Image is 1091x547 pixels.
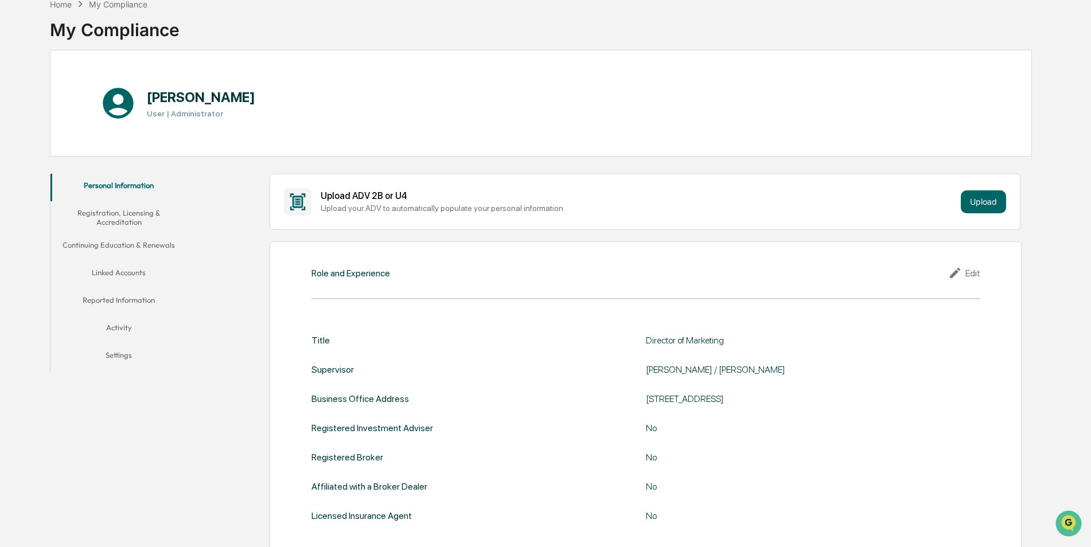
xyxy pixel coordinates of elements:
[114,194,139,203] span: Pylon
[11,167,21,177] div: 🔎
[646,393,933,404] div: [STREET_ADDRESS]
[23,144,74,156] span: Preclearance
[79,140,147,161] a: 🗄️Attestations
[948,266,980,280] div: Edit
[11,88,32,108] img: 1746055101610-c473b297-6a78-478c-a979-82029cc54cd1
[311,510,412,521] div: Licensed Insurance Agent
[1054,509,1085,540] iframe: Open customer support
[646,423,933,433] div: No
[311,393,409,404] div: Business Office Address
[7,162,77,182] a: 🔎Data Lookup
[646,364,933,375] div: [PERSON_NAME] / [PERSON_NAME]
[311,452,383,463] div: Registered Broker
[646,452,933,463] div: No
[50,261,188,288] button: Linked Accounts
[311,423,433,433] div: Registered Investment Adviser
[50,174,188,372] div: secondary tabs example
[147,109,255,118] h3: User | Administrator
[961,190,1006,213] button: Upload
[50,174,188,201] button: Personal Information
[646,510,933,521] div: No
[147,89,255,106] h1: [PERSON_NAME]
[95,144,142,156] span: Attestations
[646,335,933,346] div: Director of Marketing
[39,99,145,108] div: We're available if you need us!
[321,204,956,213] div: Upload your ADV to automatically populate your personal information.
[50,316,188,343] button: Activity
[11,146,21,155] div: 🖐️
[50,288,188,316] button: Reported Information
[311,335,330,346] div: Title
[11,24,209,42] p: How can we help?
[50,233,188,261] button: Continuing Education & Renewals
[50,10,180,40] div: My Compliance
[81,194,139,203] a: Powered byPylon
[50,343,188,371] button: Settings
[39,88,188,99] div: Start new chat
[50,201,188,234] button: Registration, Licensing & Accreditation
[311,268,390,279] div: Role and Experience
[7,140,79,161] a: 🖐️Preclearance
[311,481,427,492] div: Affiliated with a Broker Dealer
[646,481,933,492] div: No
[311,364,354,375] div: Supervisor
[321,190,956,201] div: Upload ADV 2B or U4
[195,91,209,105] button: Start new chat
[23,166,72,178] span: Data Lookup
[83,146,92,155] div: 🗄️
